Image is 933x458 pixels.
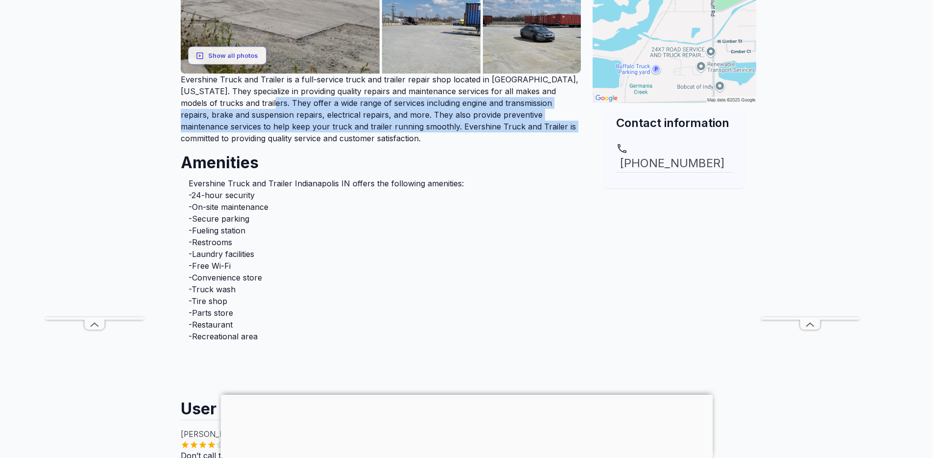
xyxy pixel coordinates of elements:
[189,260,574,272] li: -Free Wi-Fi
[189,307,574,319] li: -Parts store
[181,390,581,420] h2: User Reviews
[189,319,574,331] li: -Restaurant
[616,115,733,131] h2: Contact information
[189,213,574,225] li: -Secure parking
[761,23,859,317] iframe: Advertisement
[189,283,574,295] li: -Truck wash
[593,188,756,311] iframe: Advertisement
[46,23,144,317] iframe: Advertisement
[220,395,713,456] iframe: Advertisement
[181,74,581,144] p: Evershine Truck and Trailer is a full-service truck and trailer repair shop located in [GEOGRAPHI...
[188,47,266,65] button: Show all photos
[189,189,574,201] li: -24-hour security
[181,428,581,440] p: [PERSON_NAME]
[189,248,574,260] li: -Laundry facilities
[189,225,574,236] li: -Fueling station
[181,144,581,174] h2: Amenities
[616,143,733,172] a: [PHONE_NUMBER]
[181,346,581,390] iframe: Advertisement
[189,236,574,248] li: -Restrooms
[189,272,574,283] li: -Convenience store
[189,201,574,213] li: -On-site maintenance
[189,178,574,189] li: Evershine Truck and Trailer Indianapolis IN offers the following amenities:
[189,295,574,307] li: -Tire shop
[189,331,574,342] li: -Recreational area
